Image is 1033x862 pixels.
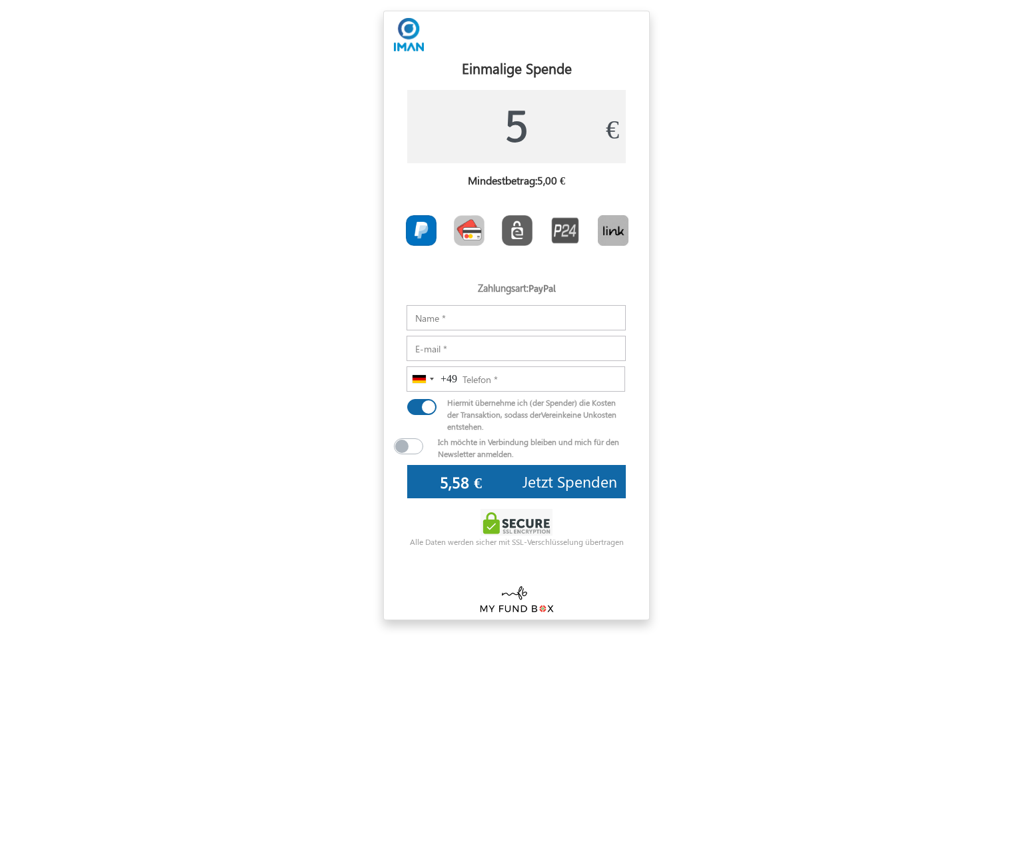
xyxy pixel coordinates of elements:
span: Jetzt Spenden [522,471,617,492]
div: Ich möchte in Verbindung bleiben und mich für den Newsletter anmelden. [428,436,649,460]
img: P24.png [550,215,580,246]
img: CardCollection.png [454,215,485,246]
div: Alle Daten werden sicher mit SSL-Verschlüsselung übertragen [384,536,649,548]
div: Toolbar with button groups [397,211,639,256]
img: EPS.png [502,215,532,246]
input: Telefon * [407,366,625,392]
h6: Mindestbetrag: [407,174,626,192]
input: 0€ [407,465,515,498]
label: PayPal [528,283,556,294]
div: +49 [441,371,457,387]
input: Name * [407,305,626,330]
h5: Zahlungsart: [407,282,626,300]
input: E-mail * [407,336,626,361]
label: Einmalige Spende [462,58,572,79]
img: PayPal.png [406,215,437,246]
div: Hiermit übernehme ich (der Spender) die Kosten der Transaktion, sodass der keine Unkosten entstehen. [437,396,636,432]
img: H+C25PnaMWXWAAAAABJRU5ErkJggg== [394,18,424,51]
img: Link.png [598,215,628,246]
span: Verein [541,409,562,420]
button: Jetzt Spenden [514,465,626,498]
button: Selected country [407,367,457,391]
input: 0€ [407,90,626,163]
label: 5,00 € [537,174,565,187]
